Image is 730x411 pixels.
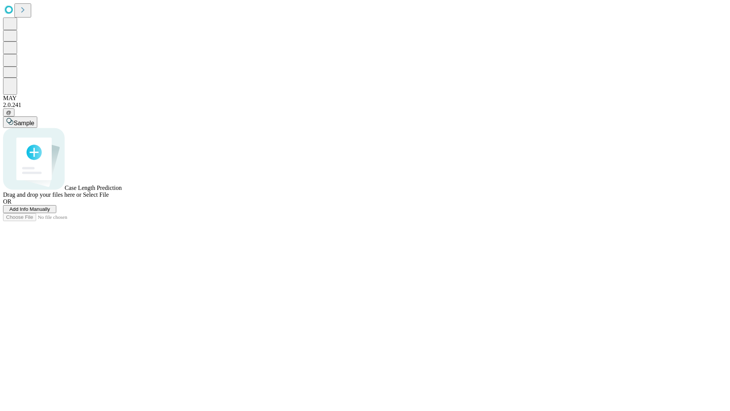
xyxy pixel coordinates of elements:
span: Case Length Prediction [65,185,122,191]
button: @ [3,108,14,116]
button: Sample [3,116,37,128]
span: @ [6,110,11,115]
span: Select File [83,191,109,198]
button: Add Info Manually [3,205,56,213]
div: MAY [3,95,727,102]
span: Add Info Manually [10,206,50,212]
span: Sample [14,120,34,126]
span: Drag and drop your files here or [3,191,81,198]
span: OR [3,198,11,205]
div: 2.0.241 [3,102,727,108]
